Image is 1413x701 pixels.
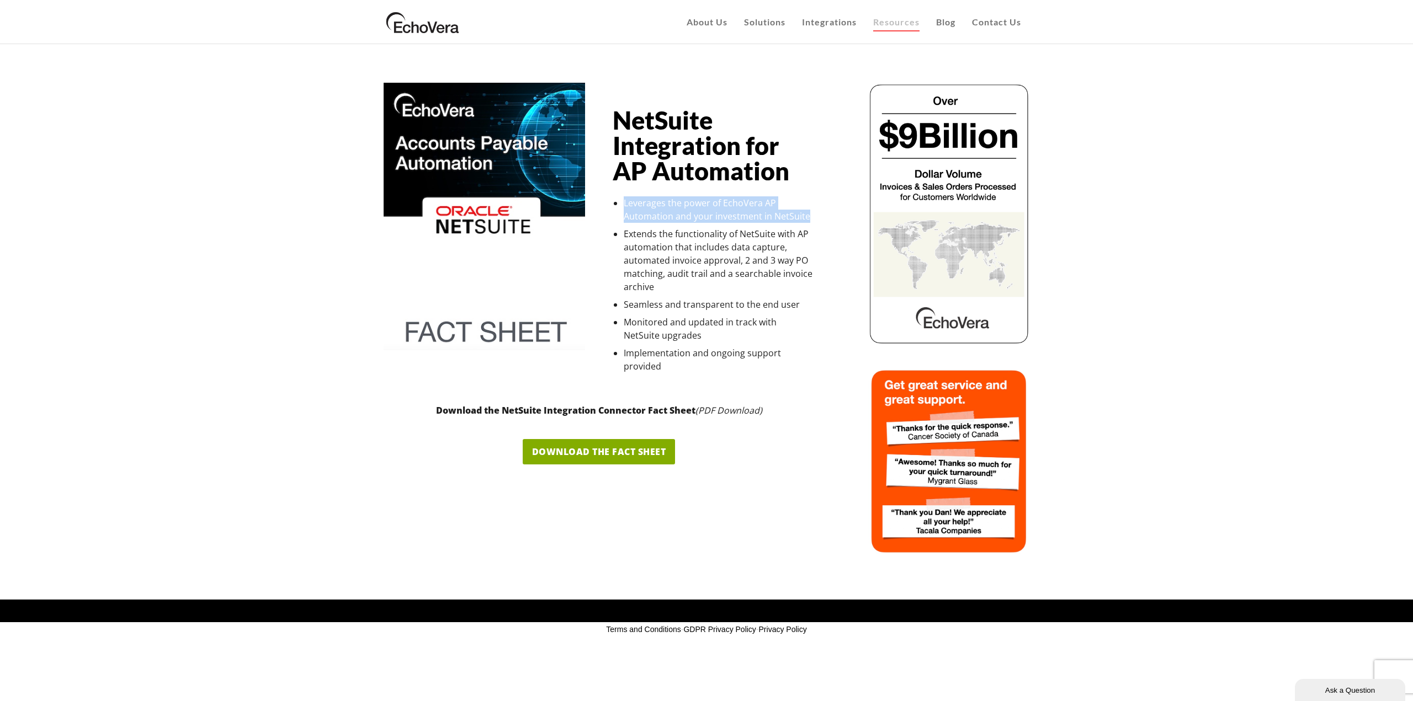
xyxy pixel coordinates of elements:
li: Monitored and updated in track with NetSuite upgrades [624,315,814,342]
img: accounts payable automation for netsuite [384,83,585,350]
span: Integrations [802,17,857,27]
img: EchoVera [384,8,462,36]
strong: Download the NetSuite Integration Connector Fact Sheet [436,404,695,416]
h1: NetSuite Integration for AP Automation [613,108,814,184]
span: Contact Us [972,17,1021,27]
li: Extends the functionality of NetSuite with AP automation that includes data capture, automated in... [624,227,814,293]
img: echovera intelligent ocr sales order automation [868,367,1030,555]
span: - [681,625,684,634]
img: echovera dollar volume [868,83,1030,345]
li: Implementation and ongoing support provided [624,346,814,373]
em: (PDF Download) [695,404,762,416]
span: - [756,625,759,634]
span: Solutions [744,17,785,27]
span: Download the Fact Sheet [532,446,666,458]
span: Blog [936,17,955,27]
a: Download the Fact Sheet [523,439,675,464]
span: Resources [873,17,920,27]
a: Terms and Conditions [606,625,681,634]
iframe: chat widget [1295,677,1407,701]
li: Leverages the power of EchoVera AP Automation and your investment in NetSuite [624,196,814,223]
a: GDPR Privacy Policy [683,625,756,634]
a: Privacy Policy [759,625,807,634]
span: About Us [687,17,727,27]
li: Seamless and transparent to the end user [624,298,814,311]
